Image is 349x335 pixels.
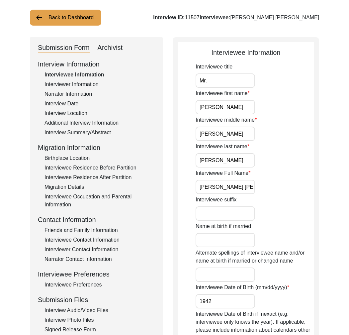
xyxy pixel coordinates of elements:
label: Interviewee first name [196,89,250,97]
div: Interviewee Information [44,71,155,79]
div: Signed Release Form [44,326,155,334]
div: Interviewer Information [44,80,155,88]
label: Name at birth if married [196,222,251,230]
label: Interviewee middle name [196,116,257,124]
div: Submission Form [38,43,90,53]
div: Interviewee Occupation and Parental Information [44,193,155,209]
div: Interviewer Contact Information [44,246,155,254]
label: Alternate spellings of interviewee name and/or name at birth if married or changed name [196,249,314,265]
div: Submission Files [38,295,155,305]
b: Interviewee: [200,15,230,20]
div: Narrator Contact Information [44,255,155,263]
div: Interview Summary/Abstract [44,129,155,137]
div: Archivist [98,43,123,53]
label: Interviewee Date of Birth (mm/dd/yyyy) [196,283,289,291]
div: Interview Information [38,59,155,69]
label: Interviewee title [196,63,232,71]
div: Interviewee Residence Before Partition [44,164,155,172]
div: Birthplace Location [44,154,155,162]
label: Interviewee suffix [196,196,236,204]
div: Interviewee Preferences [44,281,155,289]
div: Interview Date [44,100,155,108]
div: Interviewee Contact Information [44,236,155,244]
button: Back to Dashboard [30,10,101,26]
img: arrow-left.png [35,14,43,22]
div: Interviewee Information [178,48,314,57]
div: Narrator Information [44,90,155,98]
div: Migration Information [38,143,155,153]
div: Migration Details [44,183,155,191]
div: Interviewee Preferences [38,269,155,279]
b: Interview ID: [153,15,185,20]
div: Interview Photo Files [44,316,155,324]
label: Interviewee Full Name [196,169,250,177]
div: Interview Location [44,109,155,117]
div: 11507 [PERSON_NAME] [PERSON_NAME] [153,14,319,22]
div: Contact Information [38,215,155,225]
label: Interviewee last name [196,143,249,151]
div: Additional Interview Information [44,119,155,127]
div: Interviewee Residence After Partition [44,173,155,181]
div: Interview Audio/Video Files [44,306,155,314]
div: Friends and Family Information [44,226,155,234]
